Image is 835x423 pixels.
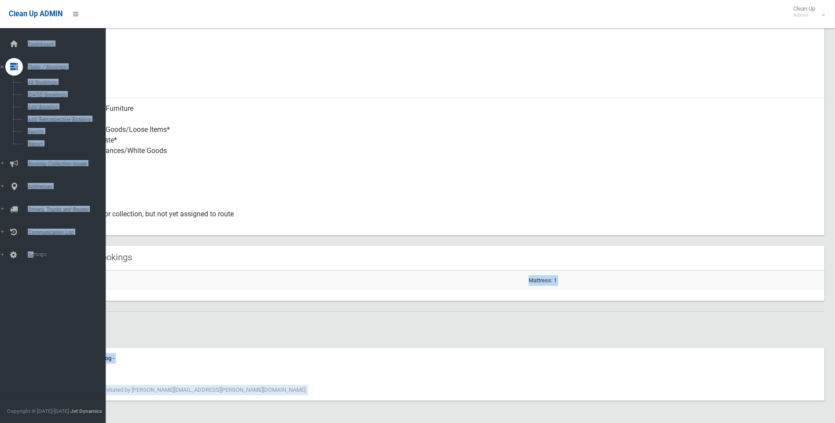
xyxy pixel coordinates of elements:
[70,204,817,235] div: Approved for collection, but not yet assigned to route
[525,270,824,290] td: Mattress: 1
[25,79,105,85] span: All Bookings
[793,12,815,18] small: Admin
[70,35,817,66] div: None given
[25,229,112,235] span: Communication Log
[9,10,63,18] span: Clean Up ADMIN
[25,183,112,189] span: Addresses
[70,98,817,172] div: Household Furniture Electronics Household Goods/Loose Items* Garden Waste* Metal Appliances/White...
[25,252,112,258] span: Settings
[25,91,105,97] span: [DATE] Bookings
[70,51,817,61] small: Landline
[70,219,817,230] small: Status
[70,156,817,167] small: Items
[39,322,824,334] h2: History
[62,387,307,393] span: Booking created initiated by [PERSON_NAME][EMAIL_ADDRESS][PERSON_NAME][DOMAIN_NAME].
[25,140,105,146] span: Report
[62,353,819,364] div: Communication Log -
[70,172,817,204] div: Yes
[25,40,112,47] span: Dashboard
[62,364,819,374] div: [DATE] 9:05 am
[25,63,112,69] span: Tasks / Bookings
[25,128,105,134] span: Search
[70,82,817,93] small: Email
[25,206,112,212] span: Drivers, Trucks and Routes
[25,103,105,109] span: Add Booking
[789,5,824,18] span: Clean Up
[70,408,102,414] strong: Jet Dynamics
[25,116,105,122] span: Add Retrospective Booking
[7,408,69,414] span: Copyright © [DATE]-[DATE]
[70,66,817,98] div: None given
[70,188,817,198] small: Oversized
[25,160,112,166] span: Booking Collection Issues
